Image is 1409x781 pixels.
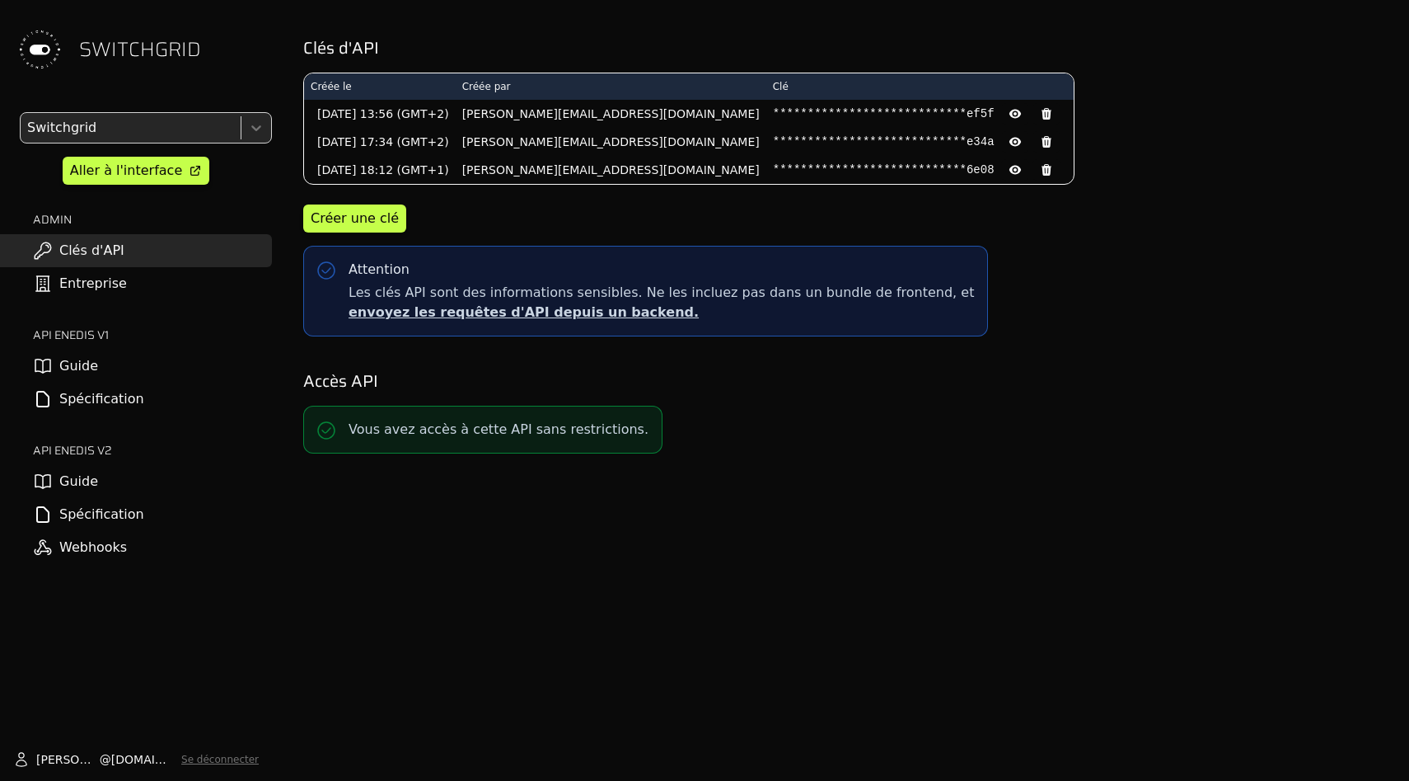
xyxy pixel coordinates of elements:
td: [PERSON_NAME][EMAIL_ADDRESS][DOMAIN_NAME] [456,128,766,156]
span: Les clés API sont des informations sensibles. Ne les incluez pas dans un bundle de frontend, et [349,283,974,322]
td: [DATE] 13:56 (GMT+2) [304,100,456,128]
span: [PERSON_NAME] [36,751,100,768]
td: [PERSON_NAME][EMAIL_ADDRESS][DOMAIN_NAME] [456,100,766,128]
button: Se déconnecter [181,753,259,766]
span: [DOMAIN_NAME] [111,751,175,768]
th: Créée le [304,73,456,100]
span: SWITCHGRID [79,36,201,63]
div: Créer une clé [311,209,399,228]
img: Switchgrid Logo [13,23,66,76]
button: Créer une clé [303,205,406,233]
h2: ADMIN [33,211,272,228]
span: @ [100,751,111,768]
td: [DATE] 17:34 (GMT+2) [304,128,456,156]
th: Créée par [456,73,766,100]
div: Aller à l'interface [70,161,182,181]
td: [DATE] 18:12 (GMT+1) [304,156,456,184]
td: [PERSON_NAME][EMAIL_ADDRESS][DOMAIN_NAME] [456,156,766,184]
h2: Accès API [303,369,1386,393]
p: envoyez les requêtes d'API depuis un backend. [349,303,974,322]
a: Aller à l'interface [63,157,209,185]
p: Vous avez accès à cette API sans restrictions. [349,420,648,440]
div: Attention [349,260,410,280]
h2: Clés d'API [303,36,1386,59]
h2: API ENEDIS v2 [33,442,272,459]
h2: API ENEDIS v1 [33,327,272,343]
th: Clé [766,73,1074,100]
